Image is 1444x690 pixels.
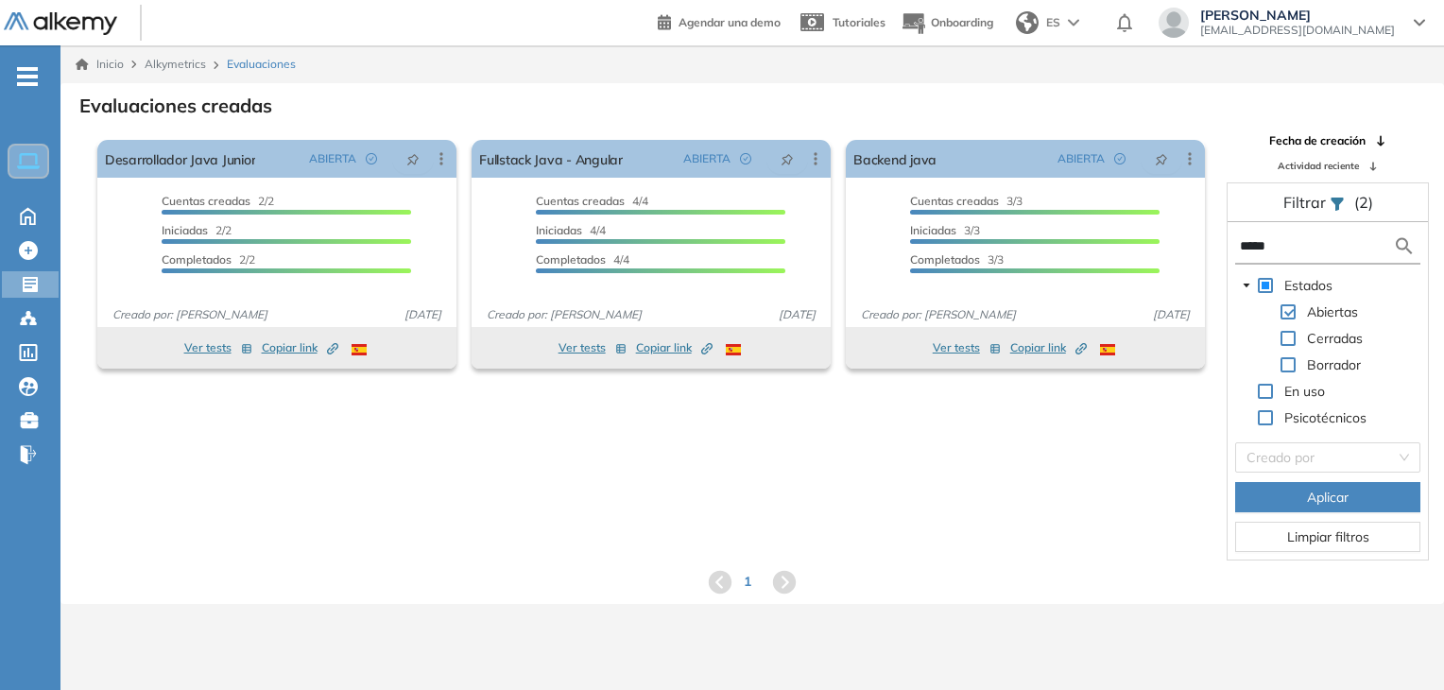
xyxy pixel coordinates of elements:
[1242,281,1251,290] span: caret-down
[1010,336,1087,359] button: Copiar link
[1303,354,1365,376] span: Borrador
[901,3,993,43] button: Onboarding
[1100,344,1115,355] img: ESP
[910,223,956,237] span: Iniciadas
[309,150,356,167] span: ABIERTA
[536,194,625,208] span: Cuentas creadas
[17,75,38,78] i: -
[1235,522,1420,552] button: Limpiar filtros
[1303,301,1362,323] span: Abiertas
[1303,327,1367,350] span: Cerradas
[162,252,255,267] span: 2/2
[184,336,252,359] button: Ver tests
[833,15,885,29] span: Tutoriales
[79,95,272,117] h3: Evaluaciones creadas
[145,57,206,71] span: Alkymetrics
[910,252,980,267] span: Completados
[853,140,937,178] a: Backend java
[1010,339,1087,356] span: Copiar link
[1057,150,1105,167] span: ABIERTA
[1281,380,1329,403] span: En uso
[910,194,999,208] span: Cuentas creadas
[781,151,794,166] span: pushpin
[105,306,275,323] span: Creado por: [PERSON_NAME]
[536,252,606,267] span: Completados
[853,306,1023,323] span: Creado por: [PERSON_NAME]
[1235,482,1420,512] button: Aplicar
[1068,19,1079,26] img: arrow
[162,194,250,208] span: Cuentas creadas
[162,223,208,237] span: Iniciadas
[771,306,823,323] span: [DATE]
[397,306,449,323] span: [DATE]
[76,56,124,73] a: Inicio
[1278,159,1359,173] span: Actividad reciente
[4,12,117,36] img: Logo
[1307,330,1363,347] span: Cerradas
[1354,191,1373,214] span: (2)
[1287,526,1369,547] span: Limpiar filtros
[479,306,649,323] span: Creado por: [PERSON_NAME]
[1145,306,1197,323] span: [DATE]
[931,15,993,29] span: Onboarding
[910,252,1004,267] span: 3/3
[162,252,232,267] span: Completados
[910,194,1023,208] span: 3/3
[683,150,731,167] span: ABIERTA
[1307,303,1358,320] span: Abiertas
[105,140,255,178] a: Desarrollador Java Junior
[1284,277,1332,294] span: Estados
[406,151,420,166] span: pushpin
[479,140,623,178] a: Fullstack Java - Angular
[1307,356,1361,373] span: Borrador
[536,252,629,267] span: 4/4
[1200,23,1395,38] span: [EMAIL_ADDRESS][DOMAIN_NAME]
[766,144,808,174] button: pushpin
[536,194,648,208] span: 4/4
[679,15,781,29] span: Agendar una demo
[1016,11,1039,34] img: world
[740,153,751,164] span: check-circle
[366,153,377,164] span: check-circle
[1393,234,1416,258] img: search icon
[1155,151,1168,166] span: pushpin
[1284,409,1367,426] span: Psicotécnicos
[1307,487,1349,508] span: Aplicar
[162,223,232,237] span: 2/2
[352,344,367,355] img: ESP
[1269,132,1366,149] span: Fecha de creación
[1114,153,1126,164] span: check-circle
[392,144,434,174] button: pushpin
[1283,193,1330,212] span: Filtrar
[262,339,338,356] span: Copiar link
[536,223,606,237] span: 4/4
[536,223,582,237] span: Iniciadas
[744,572,751,592] span: 1
[636,336,713,359] button: Copiar link
[1200,8,1395,23] span: [PERSON_NAME]
[933,336,1001,359] button: Ver tests
[1281,406,1370,429] span: Psicotécnicos
[1284,383,1325,400] span: En uso
[1141,144,1182,174] button: pushpin
[227,56,296,73] span: Evaluaciones
[910,223,980,237] span: 3/3
[262,336,338,359] button: Copiar link
[162,194,274,208] span: 2/2
[1046,14,1060,31] span: ES
[636,339,713,356] span: Copiar link
[726,344,741,355] img: ESP
[658,9,781,32] a: Agendar una demo
[559,336,627,359] button: Ver tests
[1281,274,1336,297] span: Estados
